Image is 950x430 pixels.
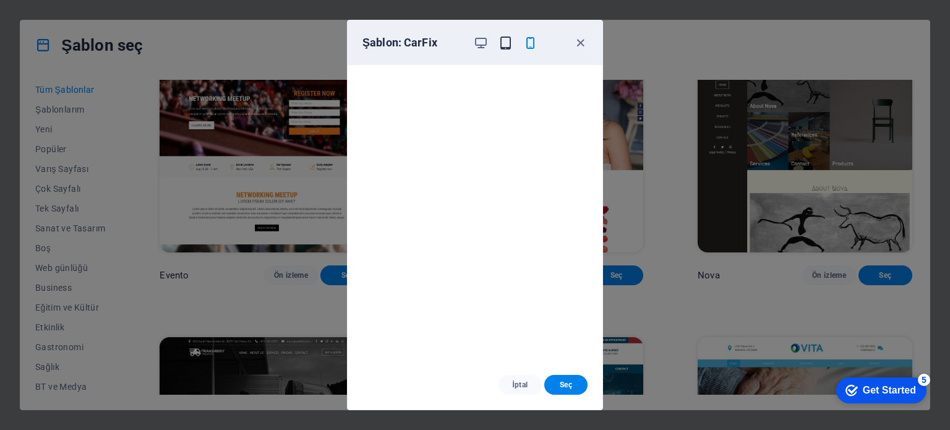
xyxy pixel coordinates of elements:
[362,35,463,50] h6: Şablon: CarFix
[499,375,542,395] button: İptal
[554,380,578,390] span: Seç
[92,2,104,15] div: 5
[36,14,90,25] div: Get Started
[544,375,588,395] button: Seç
[508,380,532,390] span: İptal
[10,6,100,32] div: Get Started 5 items remaining, 0% complete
